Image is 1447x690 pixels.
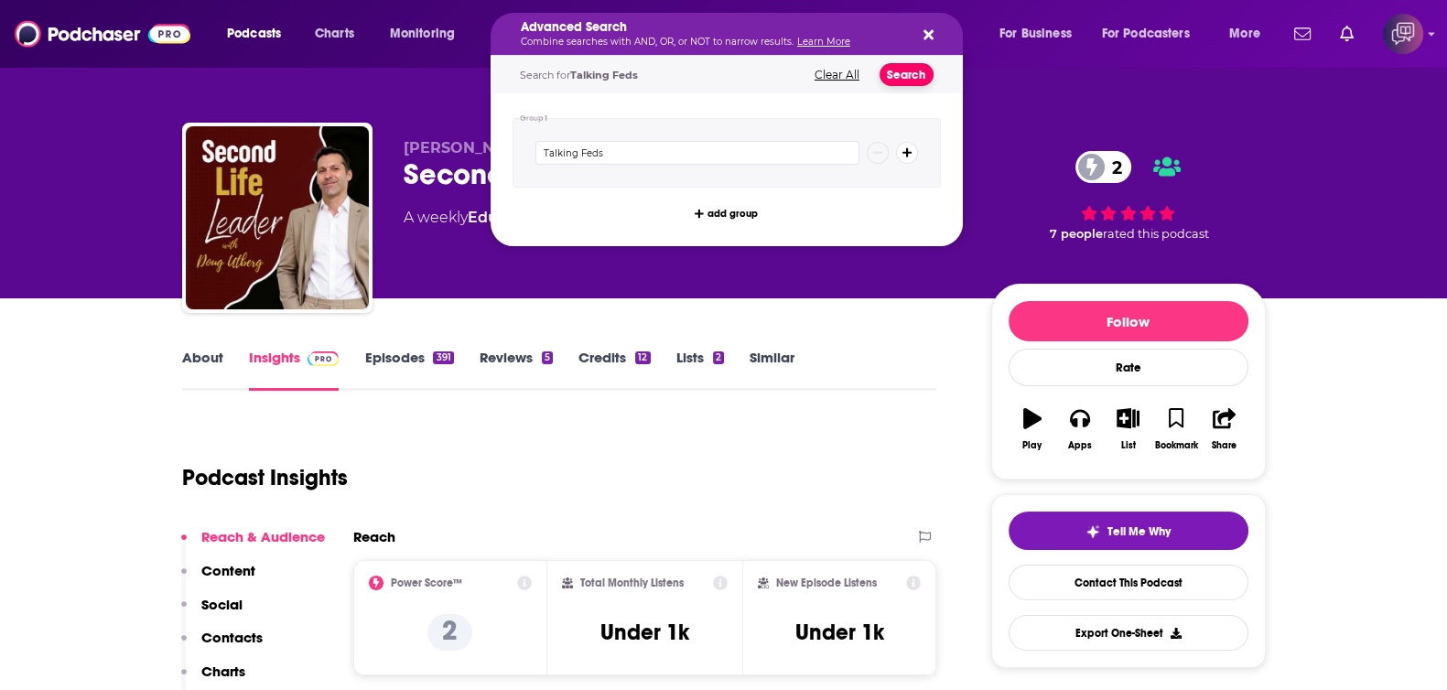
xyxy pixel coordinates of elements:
div: Share [1212,440,1236,451]
span: For Podcasters [1102,21,1190,47]
input: Type a keyword or phrase... [535,141,859,165]
p: Combine searches with AND, OR, or NOT to narrow results. [521,38,903,47]
div: A weekly podcast [404,207,805,229]
p: Reach & Audience [201,528,325,545]
h2: New Episode Listens [776,577,877,589]
p: Charts [201,663,245,680]
a: Episodes391 [364,349,453,391]
h3: Under 1k [795,619,884,646]
a: Reviews5 [480,349,553,391]
span: 2 [1094,151,1131,183]
button: tell me why sparkleTell Me Why [1009,512,1248,550]
a: Similar [750,349,794,391]
a: About [182,349,223,391]
span: Podcasts [227,21,281,47]
h2: Total Monthly Listens [580,577,684,589]
button: Clear All [809,69,865,81]
button: open menu [1216,19,1283,49]
button: open menu [214,19,305,49]
span: Logged in as corioliscompany [1383,14,1423,54]
button: Play [1009,396,1056,462]
button: Share [1200,396,1247,462]
span: rated this podcast [1103,227,1209,241]
button: Reach & Audience [181,528,325,562]
div: Bookmark [1154,440,1197,451]
div: 391 [433,351,453,364]
button: Social [181,596,243,630]
a: Learn More [797,36,850,48]
button: Search [880,63,934,86]
button: open menu [377,19,479,49]
div: Play [1022,440,1042,451]
button: Show profile menu [1383,14,1423,54]
a: InsightsPodchaser Pro [249,349,340,391]
div: Apps [1068,440,1092,451]
img: tell me why sparkle [1085,524,1100,539]
h1: Podcast Insights [182,464,348,491]
button: Content [181,562,255,596]
span: Tell Me Why [1107,524,1171,539]
div: Rate [1009,349,1248,386]
h4: Group 1 [520,114,548,123]
span: Charts [315,21,354,47]
h5: Advanced Search [521,21,903,34]
button: Follow [1009,301,1248,341]
div: 12 [635,351,650,364]
a: Credits12 [578,349,650,391]
a: Contact This Podcast [1009,565,1248,600]
div: Search podcasts, credits, & more... [508,13,980,55]
p: Content [201,562,255,579]
p: Contacts [201,629,263,646]
a: Education [468,209,545,226]
span: 7 people [1050,227,1103,241]
button: Contacts [181,629,263,663]
img: Second Life Leader [186,126,369,309]
p: Social [201,596,243,613]
button: Bookmark [1152,396,1200,462]
div: List [1121,440,1136,451]
h2: Power Score™ [391,577,462,589]
span: More [1229,21,1260,47]
img: User Profile [1383,14,1423,54]
button: Apps [1056,396,1104,462]
div: 2 [713,351,724,364]
button: add group [689,202,763,224]
a: Show notifications dropdown [1333,18,1361,49]
h2: Reach [353,528,395,545]
img: Podchaser Pro [308,351,340,366]
span: Monitoring [390,21,455,47]
span: [PERSON_NAME] [404,139,535,156]
button: open menu [1090,19,1216,49]
div: 5 [542,351,553,364]
p: 2 [427,614,472,651]
h3: Under 1k [600,619,689,646]
a: Charts [303,19,365,49]
div: 2 7 peoplerated this podcast [991,139,1266,253]
a: Show notifications dropdown [1287,18,1318,49]
button: open menu [987,19,1095,49]
span: Search for [520,69,638,81]
a: 2 [1075,151,1131,183]
a: Lists2 [676,349,724,391]
button: Export One-Sheet [1009,615,1248,651]
span: For Business [999,21,1072,47]
span: add group [707,209,758,219]
button: List [1104,396,1151,462]
img: Podchaser - Follow, Share and Rate Podcasts [15,16,190,51]
span: Talking Feds [570,69,638,81]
